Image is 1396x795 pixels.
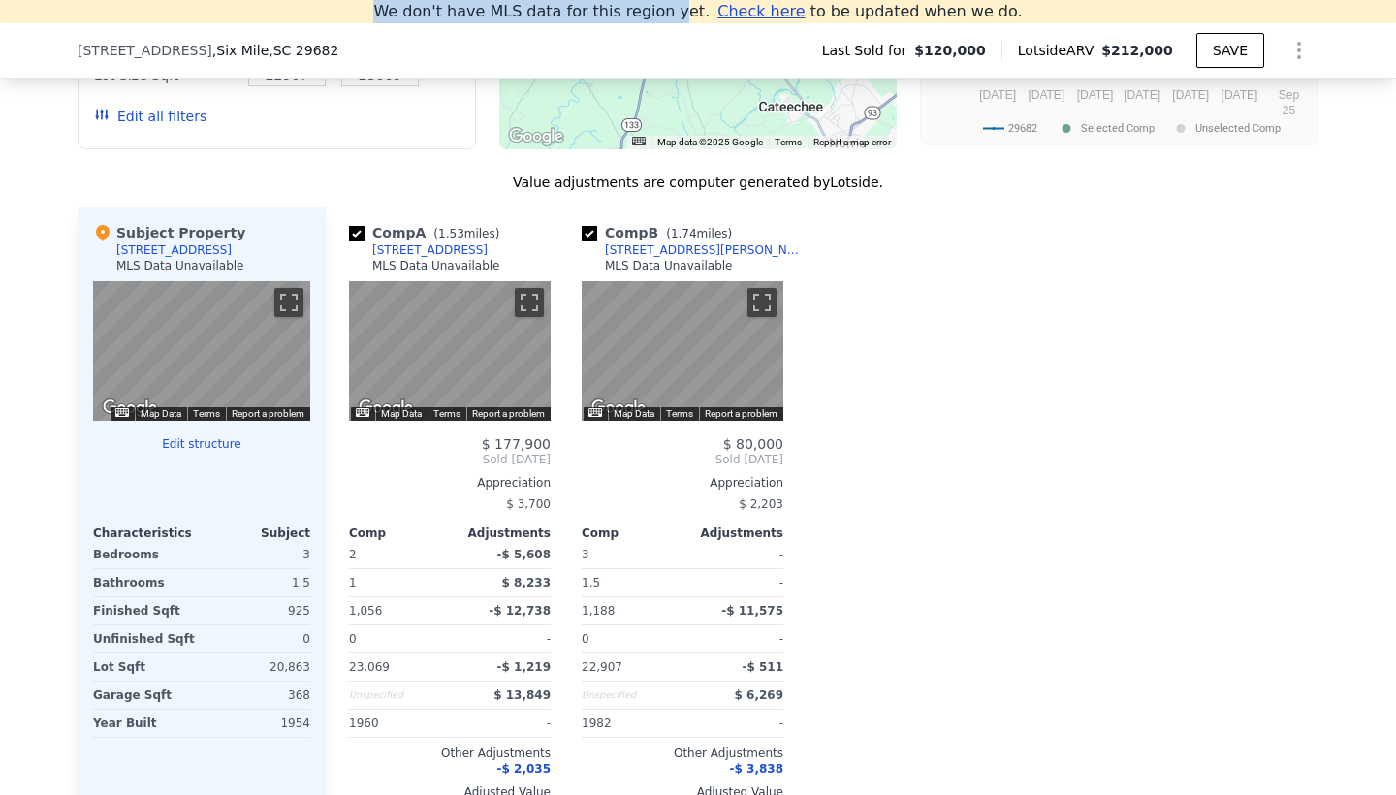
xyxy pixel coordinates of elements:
div: 925 [206,597,310,624]
span: $ 8,233 [502,576,551,589]
div: Comp B [582,223,740,242]
text: Unselected Comp [1195,122,1281,135]
span: 0 [582,632,589,646]
span: -$ 2,035 [497,762,551,776]
span: Sold [DATE] [349,452,551,467]
span: [STREET_ADDRESS] [78,41,212,60]
text: Selected Comp [1081,122,1155,135]
div: Value adjustments are computer generated by Lotside . [78,173,1318,192]
button: Keyboard shortcuts [356,408,369,417]
div: Appreciation [582,475,783,491]
a: Open this area in Google Maps (opens a new window) [354,396,418,421]
span: Lotside ARV [1018,41,1101,60]
a: Open this area in Google Maps (opens a new window) [587,396,650,421]
div: 368 [206,682,310,709]
div: Comp A [349,223,507,242]
span: $120,000 [914,41,986,60]
div: - [686,710,783,737]
span: 3 [582,548,589,561]
img: Google [587,396,650,421]
div: Subject Property [93,223,245,242]
a: Report a map error [813,137,891,147]
a: Report a problem [705,408,777,419]
button: Show Options [1280,31,1318,70]
a: Report a problem [472,408,545,419]
a: Terms (opens in new tab) [775,137,802,147]
a: Terms (opens in new tab) [433,408,460,419]
span: 23,069 [349,660,390,674]
a: [STREET_ADDRESS] [349,242,488,258]
text: [DATE] [979,88,1016,102]
div: Street View [582,281,783,421]
div: Garage Sqft [93,682,198,709]
text: [DATE] [1028,88,1064,102]
text: [DATE] [1077,88,1114,102]
div: 1954 [206,710,310,737]
div: MLS Data Unavailable [116,258,244,273]
button: SAVE [1196,33,1264,68]
div: 1982 [582,710,679,737]
button: Keyboard shortcuts [588,408,602,417]
span: ( miles) [426,227,507,240]
text: [DATE] [1221,88,1258,102]
span: -$ 5,608 [497,548,551,561]
div: 1.5 [582,569,679,596]
span: 1.53 [438,227,464,240]
button: Map Data [381,407,422,421]
div: Bathrooms [93,569,198,596]
span: -$ 12,738 [489,604,551,618]
div: Map [93,281,310,421]
text: [DATE] [1172,88,1209,102]
div: Year Built [93,710,198,737]
button: Keyboard shortcuts [115,408,129,417]
div: - [686,569,783,596]
div: Map [349,281,551,421]
div: Bedrooms [93,541,198,568]
span: $ 177,900 [482,436,551,452]
div: - [454,710,551,737]
span: Sold [DATE] [582,452,783,467]
span: -$ 11,575 [721,604,783,618]
div: - [686,625,783,652]
button: Map Data [614,407,654,421]
div: Street View [93,281,310,421]
img: Google [504,124,568,149]
div: Unfinished Sqft [93,625,198,652]
div: 1.5 [206,569,310,596]
div: - [454,625,551,652]
span: $ 2,203 [739,497,783,511]
div: 1960 [349,710,446,737]
div: 1 [349,569,446,596]
span: 1,188 [582,604,615,618]
span: Last Sold for [822,41,915,60]
div: 3 [206,541,310,568]
button: Toggle fullscreen view [747,288,777,317]
text: Sep [1279,88,1300,102]
div: [STREET_ADDRESS] [372,242,488,258]
text: [DATE] [1124,88,1160,102]
button: Toggle fullscreen view [274,288,303,317]
button: Toggle fullscreen view [515,288,544,317]
div: Other Adjustments [349,746,551,761]
div: MLS Data Unavailable [372,258,500,273]
button: Edit structure [93,436,310,452]
a: [STREET_ADDRESS][PERSON_NAME] [582,242,807,258]
a: Open this area in Google Maps (opens a new window) [98,396,162,421]
div: Comp [582,525,682,541]
span: $ 3,700 [506,497,551,511]
a: Terms (opens in new tab) [666,408,693,419]
div: Map [582,281,783,421]
button: Map Data [141,407,181,421]
span: Check here [717,2,805,20]
text: 29682 [1008,122,1037,135]
span: 22,907 [582,660,622,674]
div: Lot Sqft [93,653,198,681]
span: ( miles) [658,227,740,240]
div: Comp [349,525,450,541]
span: , Six Mile [212,41,339,60]
span: 2 [349,548,357,561]
span: 0 [349,632,357,646]
div: Characteristics [93,525,202,541]
span: Map data ©2025 Google [657,137,763,147]
div: Other Adjustments [582,746,783,761]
